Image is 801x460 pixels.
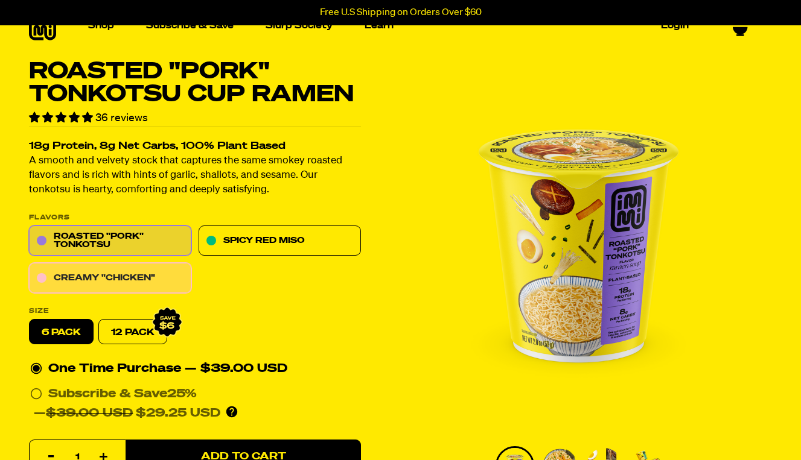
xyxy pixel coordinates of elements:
[29,226,191,256] a: Roasted "Pork" Tonkotsu
[736,16,744,27] span: 0
[360,16,398,35] a: Learn
[83,16,119,35] a: Shop
[393,60,765,432] div: PDP main carousel
[199,226,361,256] a: Spicy Red Miso
[29,263,191,294] a: Creamy "Chicken"
[83,4,694,48] nav: Main navigation
[29,215,361,221] p: Flavors
[29,113,95,124] span: 4.75 stars
[48,385,197,404] div: Subscribe & Save
[733,16,748,36] a: 0
[393,60,765,432] li: 1 of 4
[98,320,167,345] a: 12 Pack
[30,359,360,379] div: One Time Purchase
[29,308,361,315] label: Size
[95,113,148,124] span: 36 reviews
[141,16,238,35] a: Subscribe & Save
[29,154,361,198] p: A smooth and velvety stock that captures the same smokey roasted flavors and is rich with hints o...
[29,60,361,106] h1: Roasted "Pork" Tonkotsu Cup Ramen
[6,404,135,454] iframe: Marketing Popup
[185,359,287,379] div: — $39.00 USD
[29,142,361,152] h2: 18g Protein, 8g Net Carbs, 100% Plant Based
[167,388,197,400] span: 25%
[393,60,765,432] img: Roasted "Pork" Tonkotsu Cup Ramen
[656,16,694,35] a: Login
[29,320,94,345] label: 6 pack
[261,16,337,35] a: Slurp Society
